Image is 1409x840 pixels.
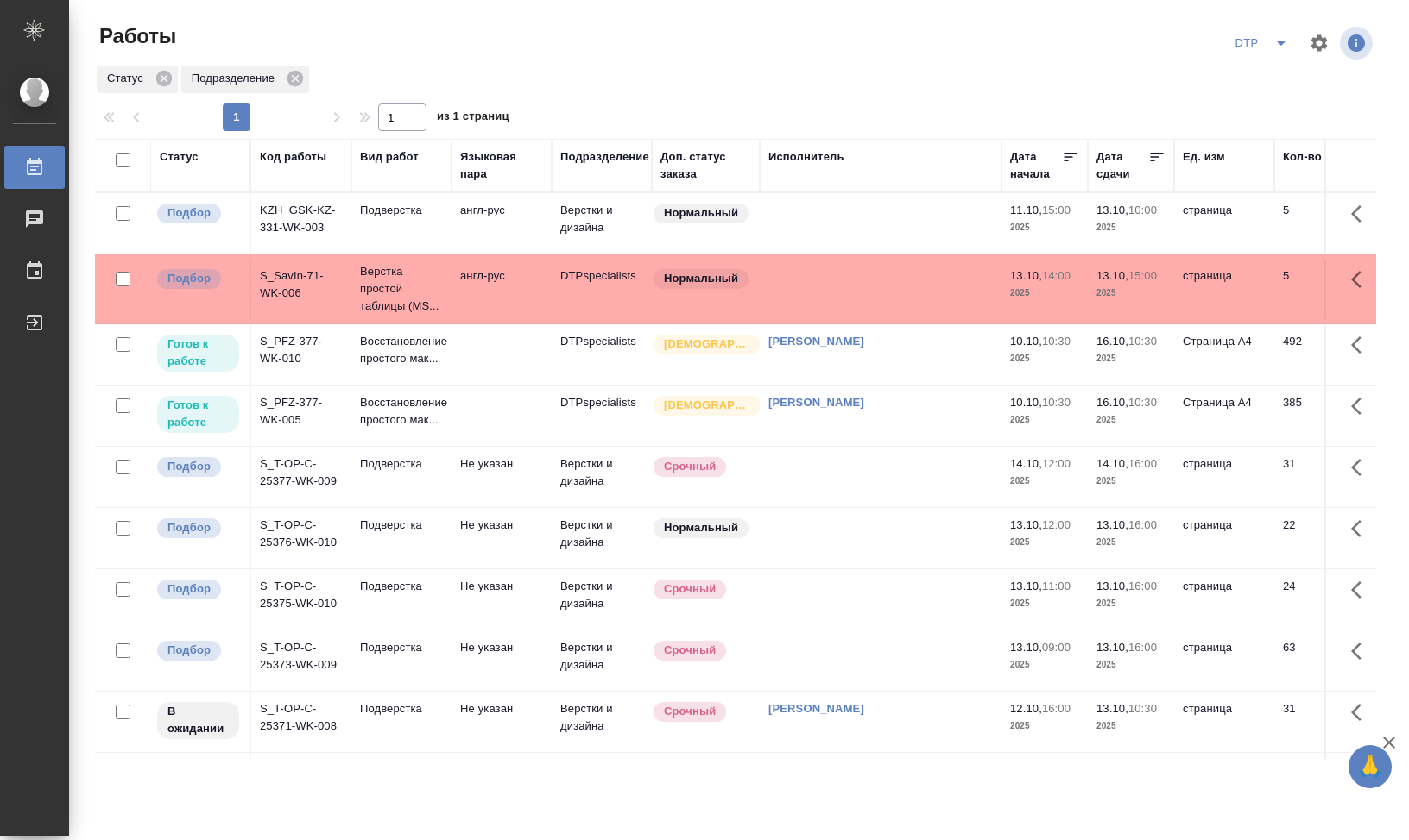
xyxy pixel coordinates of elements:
td: DTPspecialists [552,324,652,385]
td: 5 [1274,193,1361,254]
td: страница [1174,569,1274,630]
td: Страница А4 [1174,386,1274,446]
button: Здесь прячутся важные кнопки [1341,259,1382,300]
p: 11.10, [1010,204,1042,216]
p: 2025 [1096,285,1166,302]
button: Здесь прячутся важные кнопки [1341,569,1382,611]
td: англ-рус [452,259,552,319]
p: Готов к работе [167,335,229,370]
td: Не указан [452,447,552,507]
td: S_SavIn-71-WK-006 [251,259,351,319]
td: 5 [1274,259,1361,319]
p: Срочный [664,580,716,598]
div: Дата начала [1010,148,1062,183]
div: split button [1229,29,1298,57]
div: Статус [160,148,199,166]
p: 11:00 [1042,580,1071,592]
p: 14.10, [1010,457,1042,470]
p: 12.10, [1010,702,1042,715]
p: В ожидании [167,703,229,737]
div: Можно подбирать исполнителей [155,267,241,291]
p: Подверстка [360,202,443,219]
p: 16.10, [1096,396,1128,409]
p: 2025 [1010,219,1079,236]
p: [DEMOGRAPHIC_DATA] [664,397,750,414]
td: Верстки и дизайна [552,692,652,752]
div: Исполнитель может приступить к работе [155,394,241,435]
p: Подверстка [360,517,443,534]
div: Дата сдачи [1096,148,1148,183]
td: страница [1174,753,1274,813]
p: Подбор [167,204,211,222]
td: KZH_GSK-KZ-331-WK-003 [251,193,351,254]
p: 13.10, [1096,518,1128,531]
p: 2025 [1010,595,1079,612]
p: 10:00 [1128,204,1157,216]
p: 13.10, [1010,518,1042,531]
p: Подверстка [360,578,443,595]
td: S_T-OP-C-25373-WK-009 [251,630,351,691]
td: страница [1174,259,1274,319]
p: 10:30 [1128,702,1157,715]
p: Нормальный [664,204,738,222]
div: Можно подбирать исполнителей [155,639,241,662]
p: Верстка простой таблицы (MS... [360,263,443,315]
p: 10:30 [1128,396,1157,409]
td: 63 [1274,630,1361,691]
p: Нормальный [664,270,738,287]
p: 2025 [1010,350,1079,367]
p: 16:00 [1128,580,1157,592]
p: 12:00 [1042,518,1071,531]
a: [PERSON_NAME] [768,335,864,348]
p: 16:00 [1042,702,1071,715]
td: Не указан [452,508,552,568]
p: 2025 [1010,473,1079,490]
p: 2025 [1096,595,1166,612]
p: 10:30 [1042,335,1071,348]
p: 15:00 [1042,204,1071,216]
p: Нормальный [664,519,738,536]
button: Здесь прячутся важные кнопки [1341,692,1382,733]
td: S_T-OP-C-25376-WK-010 [251,508,351,568]
button: Здесь прячутся важные кнопки [1341,386,1382,427]
p: 2025 [1010,285,1079,302]
p: Срочный [664,458,716,475]
div: Вид работ [360,148,419,166]
p: 10.10, [1010,335,1042,348]
p: 13.10, [1096,269,1128,282]
td: Верстки и дизайна [552,753,652,813]
button: 🙏 [1349,745,1392,788]
td: S_T-OP-C-25377-WK-009 [251,447,351,507]
td: страница [1174,692,1274,752]
div: Можно подбирать исполнителей [155,517,241,540]
td: S_T-OP-C-25375-WK-010 [251,569,351,630]
p: Восстановление простого мак... [360,333,443,367]
p: 15:00 [1128,269,1157,282]
p: 13.10, [1096,702,1128,715]
td: S_T-OP-C-25370-WK-008 [251,753,351,813]
button: Здесь прячутся важные кнопки [1341,630,1382,672]
p: 2025 [1096,534,1166,551]
p: 2025 [1096,473,1166,490]
span: Настроить таблицу [1298,22,1340,64]
span: Посмотреть информацию [1340,27,1376,60]
td: страница [1174,630,1274,691]
td: S_T-OP-C-25371-WK-008 [251,692,351,752]
td: 492 [1274,324,1361,385]
div: Кол-во [1283,148,1322,166]
p: 16.10, [1096,335,1128,348]
p: 2025 [1010,411,1079,429]
td: страница [1174,508,1274,568]
p: Подразделение [192,70,281,87]
td: 31 [1274,692,1361,752]
p: 14.10, [1096,457,1128,470]
p: 13.10, [1096,204,1128,216]
div: Исполнитель назначен, приступать к работе пока рано [155,700,241,741]
td: 31 [1274,447,1361,507]
div: Можно подбирать исполнителей [155,202,241,225]
p: 10:30 [1128,335,1157,348]
td: 22 [1274,508,1361,568]
div: Языковая пара [460,148,543,183]
td: англ-рус [452,193,552,254]
div: Исполнитель может приступить к работе [155,333,241,373]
